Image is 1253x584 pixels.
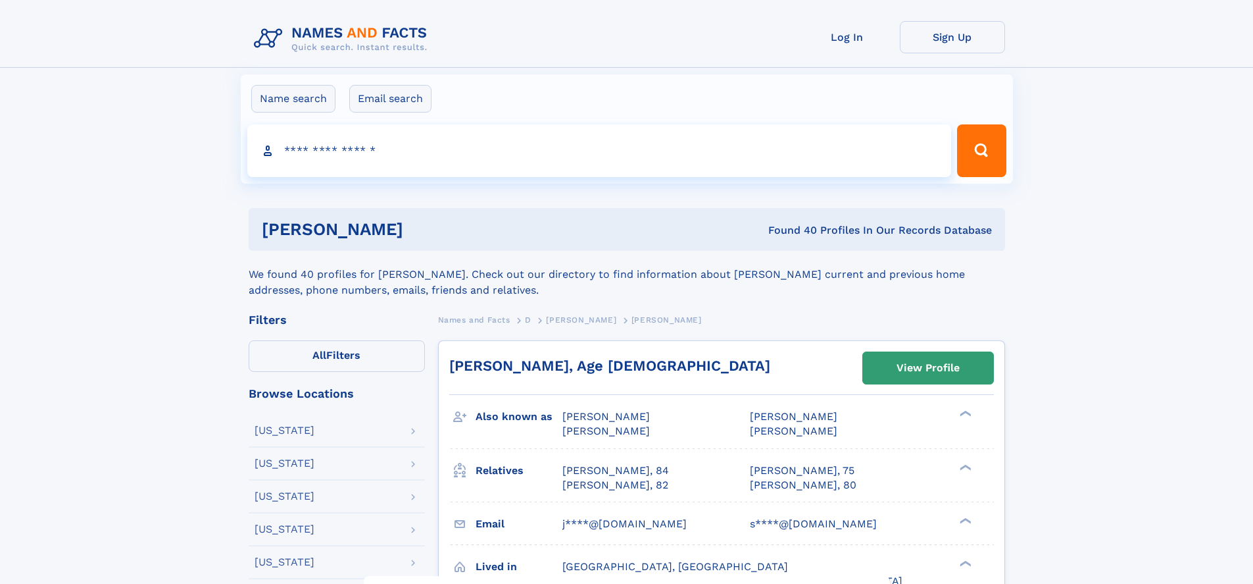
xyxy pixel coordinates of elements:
[476,406,562,428] h3: Also known as
[897,353,960,383] div: View Profile
[255,491,314,502] div: [US_STATE]
[255,524,314,535] div: [US_STATE]
[251,85,335,113] label: Name search
[249,251,1005,298] div: We found 40 profiles for [PERSON_NAME]. Check out our directory to find information about [PERSON...
[249,388,425,400] div: Browse Locations
[562,425,650,437] span: [PERSON_NAME]
[562,478,668,492] a: [PERSON_NAME], 82
[956,559,972,568] div: ❯
[255,458,314,469] div: [US_STATE]
[525,311,531,328] a: D
[562,410,650,423] span: [PERSON_NAME]
[255,557,314,568] div: [US_STATE]
[900,21,1005,53] a: Sign Up
[956,463,972,471] div: ❯
[750,478,856,492] a: [PERSON_NAME], 80
[249,340,425,372] label: Filters
[750,425,837,437] span: [PERSON_NAME]
[750,410,837,423] span: [PERSON_NAME]
[750,464,854,478] a: [PERSON_NAME], 75
[957,124,1006,177] button: Search Button
[262,221,586,238] h1: [PERSON_NAME]
[438,311,510,328] a: Names and Facts
[795,21,900,53] a: Log In
[956,410,972,418] div: ❯
[956,516,972,525] div: ❯
[247,124,952,177] input: search input
[562,560,788,573] span: [GEOGRAPHIC_DATA], [GEOGRAPHIC_DATA]
[249,21,438,57] img: Logo Names and Facts
[312,349,326,361] span: All
[546,311,616,328] a: [PERSON_NAME]
[249,314,425,326] div: Filters
[449,358,770,374] a: [PERSON_NAME], Age [DEMOGRAPHIC_DATA]
[476,460,562,482] h3: Relatives
[525,315,531,325] span: D
[349,85,431,113] label: Email search
[476,513,562,535] h3: Email
[585,223,992,238] div: Found 40 Profiles In Our Records Database
[476,556,562,578] h3: Lived in
[631,315,702,325] span: [PERSON_NAME]
[255,425,314,436] div: [US_STATE]
[546,315,616,325] span: [PERSON_NAME]
[562,464,669,478] a: [PERSON_NAME], 84
[863,352,993,384] a: View Profile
